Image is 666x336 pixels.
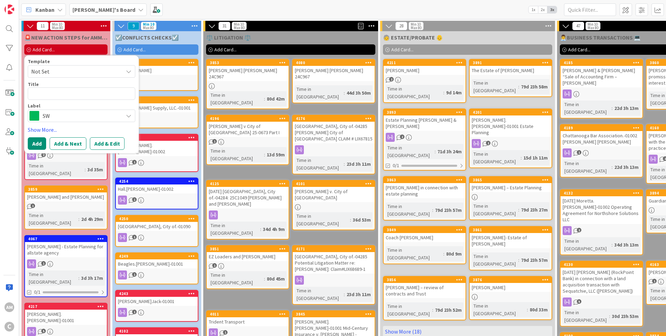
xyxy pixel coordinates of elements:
[563,309,609,324] div: Time in [GEOGRAPHIC_DATA]
[561,125,642,146] div: 4189Chattanooga Bar Association.-01002 [PERSON_NAME] [PERSON_NAME]
[31,204,35,208] span: 1
[588,23,598,26] div: Min 10
[564,191,642,196] div: 4132
[132,160,137,164] span: 1
[538,6,547,13] span: 2x
[384,60,466,66] div: 4211
[577,150,581,155] span: 1
[116,178,198,193] div: 4254Hall.[PERSON_NAME]-01002
[652,279,657,283] span: 1
[78,215,79,223] span: :
[34,288,41,296] span: 0/1
[119,329,198,334] div: 4102
[384,277,466,283] div: 3856
[436,148,463,155] div: 71d 3h 24m
[577,228,581,232] span: 2
[384,66,466,75] div: [PERSON_NAME]
[561,66,642,87] div: [PERSON_NAME] & [PERSON_NAME] “Sale of Accounting Firm – [PERSON_NAME]
[293,246,375,274] div: 4171[GEOGRAPHIC_DATA], City of.-04285 Potential Litigation Matter re: [PERSON_NAME]: Claim#LIX686...
[612,241,613,249] span: :
[207,122,289,137] div: [PERSON_NAME] v City of [GEOGRAPHIC_DATA] 25-0673 Part I
[212,263,217,268] span: 1
[519,83,549,91] div: 79d 23h 58m
[470,283,552,292] div: [PERSON_NAME]
[25,186,107,192] div: 3859
[261,225,287,233] div: 34d 4h 9m
[79,215,105,223] div: 2d 4h 29m
[443,89,444,96] span: :
[264,151,265,158] span: :
[613,104,640,112] div: 22d 3h 13m
[588,26,598,29] div: Max 80
[132,197,137,202] span: 1
[387,110,466,115] div: 3893
[210,247,289,251] div: 3851
[432,306,433,314] span: :
[527,306,528,313] span: :
[132,272,137,277] span: 1
[265,151,287,158] div: 13d 59m
[116,222,198,231] div: [GEOGRAPHIC_DATA], City of.-01090
[470,66,552,75] div: The Estate of [PERSON_NAME]
[210,312,289,317] div: 4011
[387,227,466,232] div: 3849
[116,141,198,156] div: [PERSON_NAME].[PERSON_NAME]-01002
[519,256,549,264] div: 79d 23h 57m
[344,291,345,298] span: :
[234,26,245,29] div: Max 80
[90,137,125,150] button: Add & Edit
[400,135,404,139] span: 2
[470,177,552,192] div: 3865[PERSON_NAME] – Estate Planning
[563,101,612,116] div: Time in [GEOGRAPHIC_DATA]
[234,23,244,26] div: Min 10
[472,252,518,268] div: Time in [GEOGRAPHIC_DATA]
[31,67,118,76] span: Not Set
[345,160,373,168] div: 23d 3h 11m
[564,60,642,65] div: 4185
[518,83,519,91] span: :
[561,190,642,196] div: 4132
[528,306,549,313] div: 80d 33m
[384,227,466,233] div: 3849
[564,3,616,16] input: Quick Filter...
[350,216,351,224] span: :
[33,46,55,53] span: Add Card...
[561,268,642,295] div: [DATE] [PERSON_NAME] (RockPoint Bank) in connection with a land acquisition transaction with Sequ...
[470,227,552,248] div: 3861[PERSON_NAME]- Estate of [PERSON_NAME]
[28,126,135,134] a: Show More...
[387,178,466,182] div: 3863
[393,162,399,169] span: 0/1
[561,60,642,66] div: 4185
[563,237,612,252] div: Time in [GEOGRAPHIC_DATA]
[345,89,373,97] div: 44d 3h 50m
[435,148,436,155] span: :
[383,34,443,41] span: 🧓 ESTATE/PROBATE 👴
[470,233,552,248] div: [PERSON_NAME]- Estate of [PERSON_NAME]
[25,186,107,201] div: 3859[PERSON_NAME] and [PERSON_NAME]
[264,95,265,103] span: :
[473,227,552,232] div: 3861
[613,241,640,249] div: 34d 3h 13m
[207,317,289,326] div: Trident Transport
[207,66,289,81] div: [PERSON_NAME] [PERSON_NAME] 24C967
[119,216,198,221] div: 4250
[28,103,40,108] span: Label
[561,196,642,224] div: [DATE] Moretta.[PERSON_NAME]-01002 Operating Agreement for Northshore Solutions LLC
[116,97,198,103] div: 4260
[25,303,107,325] div: 4217[PERSON_NAME].[PERSON_NAME]-01001
[41,153,46,157] span: 2
[384,109,466,131] div: 3893Estate Planning [PERSON_NAME] & [PERSON_NAME]
[35,6,54,14] span: Kanban
[116,253,198,259] div: 4249
[116,60,198,75] div: 4266[PERSON_NAME]
[519,206,549,214] div: 79d 23h 27m
[561,261,642,295] div: 4130[DATE] [PERSON_NAME] (RockPoint Bank) in connection with a land acquisition transaction with ...
[296,181,375,186] div: 4101
[295,85,344,101] div: Time in [GEOGRAPHIC_DATA]
[387,60,466,65] div: 4211
[207,115,289,122] div: 4196
[473,277,552,282] div: 3876
[27,162,85,177] div: Time in [GEOGRAPHIC_DATA]
[219,22,230,30] span: 31
[296,247,375,251] div: 4171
